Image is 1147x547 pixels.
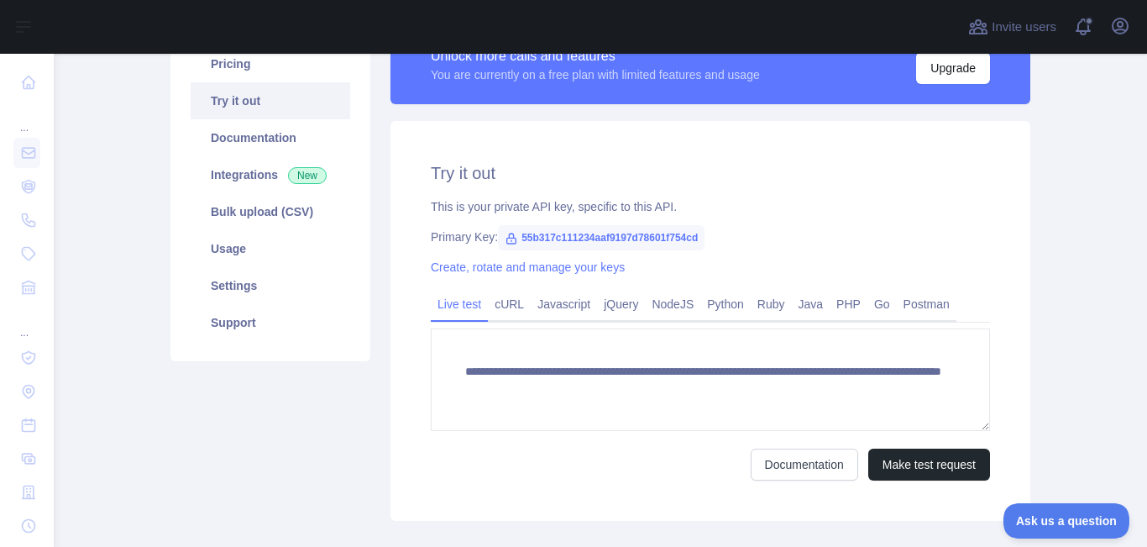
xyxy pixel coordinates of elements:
a: Java [792,291,830,318]
a: Postman [897,291,956,318]
div: This is your private API key, specific to this API. [431,198,990,215]
h2: Try it out [431,161,990,185]
a: Javascript [531,291,597,318]
a: Live test [431,291,488,318]
span: New [288,167,327,184]
a: Bulk upload (CSV) [191,193,350,230]
a: Support [191,304,350,341]
a: Integrations New [191,156,350,193]
span: 55b317c111234aaf9197d78601f754cd [498,225,704,250]
a: Python [700,291,751,318]
iframe: Toggle Customer Support [1003,503,1130,539]
a: Documentation [191,119,350,156]
button: Upgrade [916,52,990,84]
a: Try it out [191,82,350,119]
a: jQuery [597,291,645,318]
button: Make test request [868,449,990,481]
a: Settings [191,267,350,304]
a: Pricing [191,45,350,82]
a: Create, rotate and manage your keys [431,260,625,274]
div: ... [13,101,40,134]
a: NodeJS [645,291,700,318]
a: Usage [191,230,350,267]
div: You are currently on a free plan with limited features and usage [431,66,760,83]
a: Go [867,291,897,318]
div: Primary Key: [431,229,990,245]
a: Ruby [751,291,792,318]
button: Invite users [965,13,1060,40]
a: cURL [488,291,531,318]
a: Documentation [751,449,858,481]
div: ... [13,306,40,339]
a: PHP [830,291,867,318]
span: Invite users [992,18,1056,37]
div: Unlock more calls and features [431,46,760,66]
